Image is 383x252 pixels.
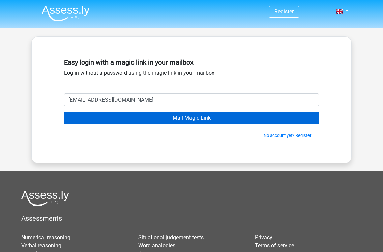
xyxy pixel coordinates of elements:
a: Register [274,8,294,15]
a: Situational judgement tests [138,234,204,241]
a: Word analogies [138,242,175,249]
input: Email [64,93,319,106]
div: Log in without a password using the magic link in your mailbox! [64,56,319,93]
img: Assessly logo [21,190,69,206]
input: Mail Magic Link [64,112,319,124]
a: Numerical reasoning [21,234,70,241]
a: No account yet? Register [264,133,311,138]
a: Terms of service [255,242,294,249]
h5: Easy login with a magic link in your mailbox [64,58,319,66]
a: Verbal reasoning [21,242,61,249]
a: Privacy [255,234,272,241]
h5: Assessments [21,214,362,222]
img: Assessly [42,5,90,21]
